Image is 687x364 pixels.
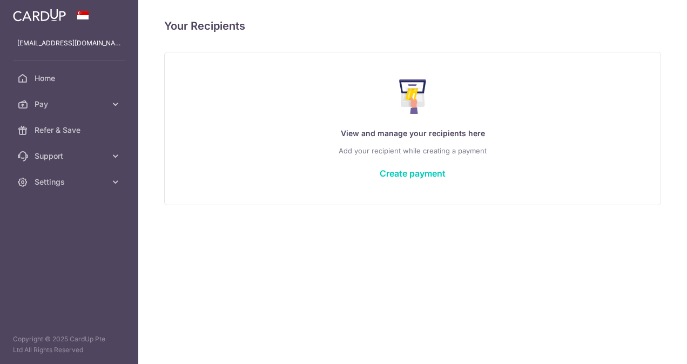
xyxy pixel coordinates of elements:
p: [EMAIL_ADDRESS][DOMAIN_NAME] [17,38,121,49]
span: Refer & Save [35,125,106,136]
p: Add your recipient while creating a payment [186,144,639,157]
a: Create payment [380,168,446,179]
span: Home [35,73,106,84]
span: Support [35,151,106,161]
h4: Your Recipients [164,17,661,35]
p: View and manage your recipients here [186,127,639,140]
img: Make Payment [399,79,427,114]
span: Settings [35,177,106,187]
img: CardUp [13,9,66,22]
span: Pay [35,99,106,110]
